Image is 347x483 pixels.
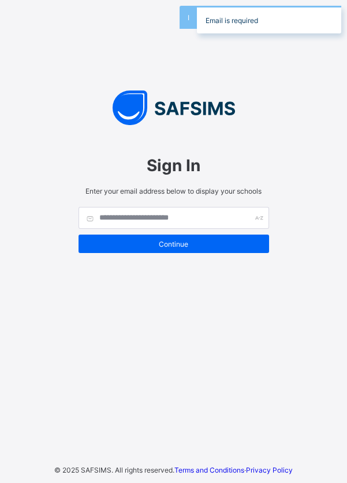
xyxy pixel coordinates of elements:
[67,90,281,125] img: SAFSIMS Logo
[197,6,341,33] div: Email is required
[79,156,269,175] span: Sign In
[174,466,293,474] span: ·
[174,466,244,474] a: Terms and Conditions
[54,466,174,474] span: © 2025 SAFSIMS. All rights reserved.
[246,466,293,474] a: Privacy Policy
[79,187,269,195] span: Enter your email address below to display your schools
[87,240,260,248] span: Continue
